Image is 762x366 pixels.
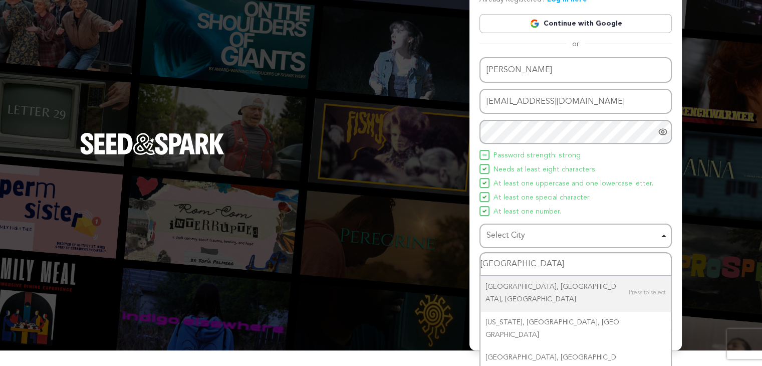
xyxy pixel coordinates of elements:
[482,153,486,157] img: Seed&Spark Icon
[479,89,672,114] input: Email address
[493,206,561,218] span: At least one number.
[480,311,671,346] div: [US_STATE], [GEOGRAPHIC_DATA], [GEOGRAPHIC_DATA]
[493,150,581,162] span: Password strength: strong
[493,178,653,190] span: At least one uppercase and one lowercase letter.
[479,14,672,33] a: Continue with Google
[486,229,659,243] div: Select City
[480,276,671,311] div: [GEOGRAPHIC_DATA], [GEOGRAPHIC_DATA], [GEOGRAPHIC_DATA]
[80,133,224,175] a: Seed&Spark Homepage
[493,164,597,176] span: Needs at least eight characters.
[80,133,224,155] img: Seed&Spark Logo
[479,57,672,83] input: Name
[493,192,591,204] span: At least one special character.
[482,195,486,199] img: Seed&Spark Icon
[658,127,668,137] a: Show password as plain text. Warning: this will display your password on the screen.
[482,209,486,213] img: Seed&Spark Icon
[566,39,585,49] span: or
[480,253,671,276] input: Select City
[530,19,540,29] img: Google logo
[482,167,486,171] img: Seed&Spark Icon
[482,181,486,185] img: Seed&Spark Icon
